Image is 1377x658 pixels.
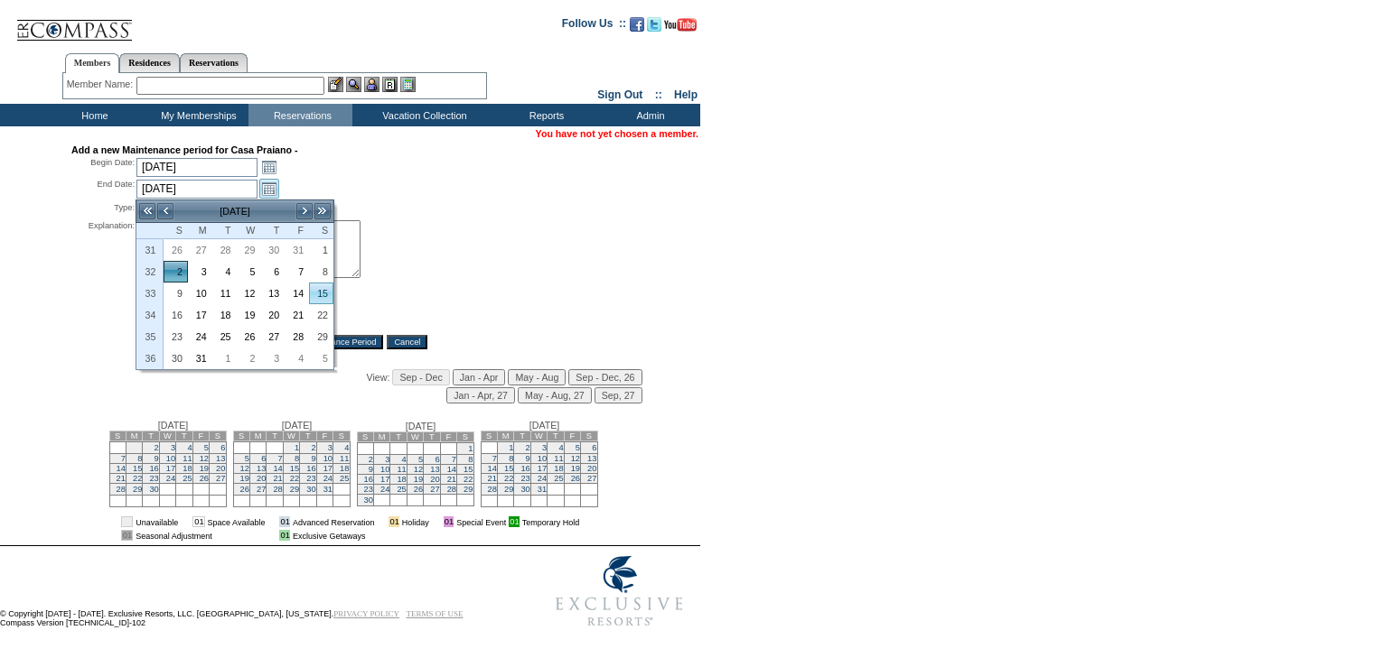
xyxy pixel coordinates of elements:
[430,475,439,484] a: 20
[323,485,333,494] a: 31
[504,474,513,483] a: 22
[328,443,333,452] a: 3
[188,348,212,369] td: Monday, August 31, 2026
[261,262,284,282] a: 6
[188,223,212,239] th: Monday
[596,104,700,126] td: Admin
[166,454,175,463] a: 10
[240,474,249,483] a: 19
[452,455,456,464] a: 7
[407,609,464,618] a: TERMS OF USE
[260,223,285,239] th: Thursday
[514,431,530,441] td: T
[238,348,260,368] a: 2
[432,517,441,526] img: i.gif
[554,464,563,473] a: 18
[526,443,530,452] a: 2
[314,202,332,220] a: >>
[237,304,261,326] td: Wednesday, August 19, 2026
[309,223,333,239] th: Saturday
[149,474,158,483] a: 23
[311,454,315,463] a: 9
[306,485,315,494] a: 30
[300,431,316,441] td: T
[238,305,260,325] a: 19
[328,77,343,92] img: b_edit.gif
[397,475,406,484] a: 18
[188,304,212,326] td: Monday, August 17, 2026
[200,464,209,473] a: 19
[357,432,373,442] td: S
[164,348,187,368] a: 30
[71,157,135,177] div: Begin Date:
[504,485,513,494] a: 29
[509,454,513,463] a: 8
[576,443,580,452] a: 5
[260,326,285,348] td: Thursday, August 27, 2026
[323,454,333,463] a: 10
[380,485,389,494] a: 24
[133,485,142,494] a: 29
[15,5,133,42] img: Compass Home
[310,327,333,347] a: 29
[109,431,126,441] td: S
[333,431,350,441] td: S
[212,326,237,348] td: Tuesday, August 25, 2026
[126,431,142,441] td: M
[164,283,187,303] a: 9
[309,283,333,304] td: Saturday, August 15, 2026
[664,23,697,33] a: Subscribe to our YouTube Channel
[316,431,333,441] td: F
[136,304,164,326] th: 34
[309,261,333,283] td: Saturday, August 08, 2026
[380,475,389,484] a: 17
[117,474,126,483] a: 21
[664,18,697,32] img: Subscribe to our YouTube Channel
[518,387,592,403] input: May - Aug, 27
[213,348,236,368] a: 1
[183,454,192,463] a: 11
[414,485,423,494] a: 26
[200,454,209,463] a: 12
[468,444,473,453] a: 1
[164,304,188,326] td: Sunday, August 16, 2026
[71,220,135,322] div: Explanation:
[71,202,135,217] div: Type:
[238,327,260,347] a: 26
[538,464,547,473] a: 17
[346,77,361,92] img: View
[237,261,261,283] td: Wednesday, August 05, 2026
[414,465,423,474] a: 12
[273,474,282,483] a: 21
[237,348,261,369] td: Wednesday, September 02, 2026
[548,431,564,441] td: T
[212,223,237,239] th: Tuesday
[136,326,164,348] th: 35
[176,431,192,441] td: T
[188,239,212,261] td: Monday, July 27, 2026
[464,465,473,474] a: 15
[180,53,248,72] a: Reservations
[497,431,513,441] td: M
[309,304,333,326] td: Saturday, August 22, 2026
[164,262,187,282] a: 2
[213,262,236,282] a: 4
[562,15,626,37] td: Follow Us ::
[257,464,266,473] a: 13
[164,327,187,347] a: 23
[285,223,309,239] th: Friday
[164,240,187,260] a: 26
[647,23,661,33] a: Follow us on Twitter
[630,23,644,33] a: Become our fan on Facebook
[446,387,515,403] input: Jan - Apr, 27
[158,420,189,431] span: [DATE]
[188,326,212,348] td: Monday, August 24, 2026
[310,240,333,260] a: 1
[155,454,159,463] a: 9
[200,474,209,483] a: 26
[647,17,661,32] img: Follow us on Twitter
[504,464,513,473] a: 15
[344,443,349,452] a: 4
[136,261,164,283] th: 32
[187,443,192,452] a: 4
